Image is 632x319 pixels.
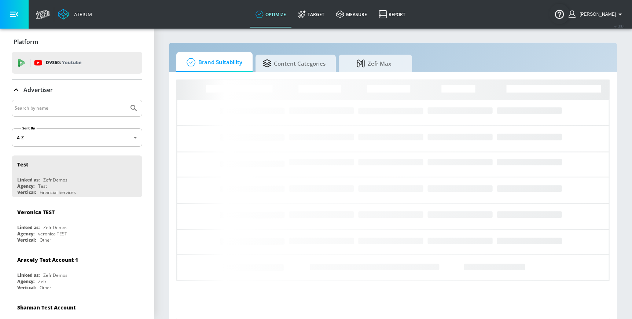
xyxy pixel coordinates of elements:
span: Brand Suitability [184,54,242,71]
div: Test [17,161,28,168]
div: Advertiser [12,80,142,100]
div: Veronica TEST [17,209,55,216]
a: Target [292,1,330,27]
div: Aracely Test Account 1 [17,256,78,263]
span: login as: noah.dopwell@zefr.com [577,12,616,17]
span: v 4.25.4 [614,24,625,28]
div: Vertical: [17,237,36,243]
p: Platform [14,38,38,46]
div: TestLinked as:Zefr DemosAgency:TestVertical:Financial Services [12,155,142,197]
div: Linked as: [17,272,40,278]
div: Linked as: [17,177,40,183]
p: Youtube [62,59,81,66]
div: Other [40,285,51,291]
div: Aracely Test Account 1Linked as:Zefr DemosAgency:ZefrVertical:Other [12,251,142,293]
div: Other [40,237,51,243]
div: veronica TEST [38,231,67,237]
div: Linked as: [17,224,40,231]
div: Financial Services [40,189,76,195]
div: Veronica TESTLinked as:Zefr DemosAgency:veronica TESTVertical:Other [12,203,142,245]
div: Atrium [71,11,92,18]
span: Zefr Max [346,55,402,72]
div: Shannan Test Account [17,304,76,311]
p: DV360: [46,59,81,67]
div: Agency: [17,183,34,189]
button: [PERSON_NAME] [569,10,625,19]
label: Sort By [21,126,37,131]
a: measure [330,1,373,27]
p: Advertiser [23,86,53,94]
a: Report [373,1,411,27]
div: Zefr Demos [43,272,67,278]
input: Search by name [15,103,126,113]
div: Agency: [17,278,34,285]
a: Atrium [58,9,92,20]
div: DV360: Youtube [12,52,142,74]
div: Zefr [38,278,47,285]
div: Zefr Demos [43,177,67,183]
a: optimize [250,1,292,27]
div: Test [38,183,47,189]
div: Vertical: [17,189,36,195]
button: Open Resource Center [549,4,570,24]
span: Content Categories [263,55,326,72]
div: A-Z [12,128,142,147]
div: Vertical: [17,285,36,291]
div: Platform [12,32,142,52]
div: Agency: [17,231,34,237]
div: Zefr Demos [43,224,67,231]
